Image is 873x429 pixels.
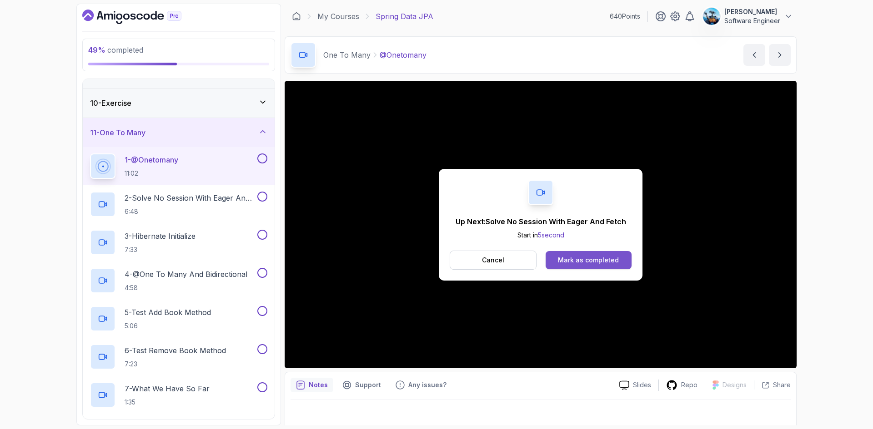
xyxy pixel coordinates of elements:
p: Slides [633,380,651,390]
button: 5-Test Add Book Method5:06 [90,306,267,331]
a: Dashboard [292,12,301,21]
div: Mark as completed [558,256,619,265]
button: 4-@One To Many And Bidirectional4:58 [90,268,267,293]
a: My Courses [317,11,359,22]
p: 2 - Solve No Session With Eager And Fetch [125,192,256,203]
a: Repo [659,380,705,391]
p: 6 - Test Remove Book Method [125,345,226,356]
p: Software Engineer [724,16,780,25]
p: 1 - @Onetomany [125,154,178,165]
button: Support button [337,378,386,392]
button: Feedback button [390,378,452,392]
p: Designs [722,380,747,390]
h3: 10 - Exercise [90,98,131,108]
p: 1:35 [125,398,210,407]
button: next content [769,44,791,66]
span: 49 % [88,45,105,54]
p: 6:48 [125,207,256,216]
p: 4 - @One To Many And Bidirectional [125,269,247,280]
p: 3 - Hibernate Initialize [125,231,196,242]
button: 6-Test Remove Book Method7:23 [90,344,267,370]
p: Share [773,380,791,390]
button: 1-@Onetomany11:02 [90,153,267,179]
button: notes button [291,378,333,392]
p: Any issues? [408,380,447,390]
p: 640 Points [610,12,640,21]
span: completed [88,45,143,54]
p: 4:58 [125,283,247,292]
button: Cancel [450,251,537,270]
p: Cancel [482,256,504,265]
a: Slides [612,380,658,390]
p: One To Many [323,49,371,60]
span: 5 second [538,231,564,239]
p: [PERSON_NAME] [724,7,780,16]
p: Support [355,380,381,390]
iframe: 1 - @OneToMany [285,81,797,368]
p: @Onetomany [380,49,426,60]
button: 2-Solve No Session With Eager And Fetch6:48 [90,192,267,217]
button: 10-Exercise [83,89,275,118]
p: Notes [309,380,328,390]
img: user profile image [703,8,720,25]
button: 3-Hibernate Initialize7:33 [90,230,267,255]
p: Repo [681,380,697,390]
p: 7 - What We Have So Far [125,383,210,394]
p: Spring Data JPA [376,11,433,22]
h3: 11 - One To Many [90,127,145,138]
button: 11-One To Many [83,118,275,147]
p: Start in [456,231,626,240]
p: 5 - Test Add Book Method [125,307,211,318]
button: previous content [743,44,765,66]
p: 7:33 [125,245,196,254]
button: 7-What We Have So Far1:35 [90,382,267,408]
button: user profile image[PERSON_NAME]Software Engineer [702,7,793,25]
p: Up Next: Solve No Session With Eager And Fetch [456,216,626,227]
a: Dashboard [82,10,202,24]
button: Share [754,380,791,390]
p: 5:06 [125,321,211,330]
p: 7:23 [125,360,226,369]
p: 11:02 [125,169,178,178]
button: Mark as completed [546,251,632,269]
